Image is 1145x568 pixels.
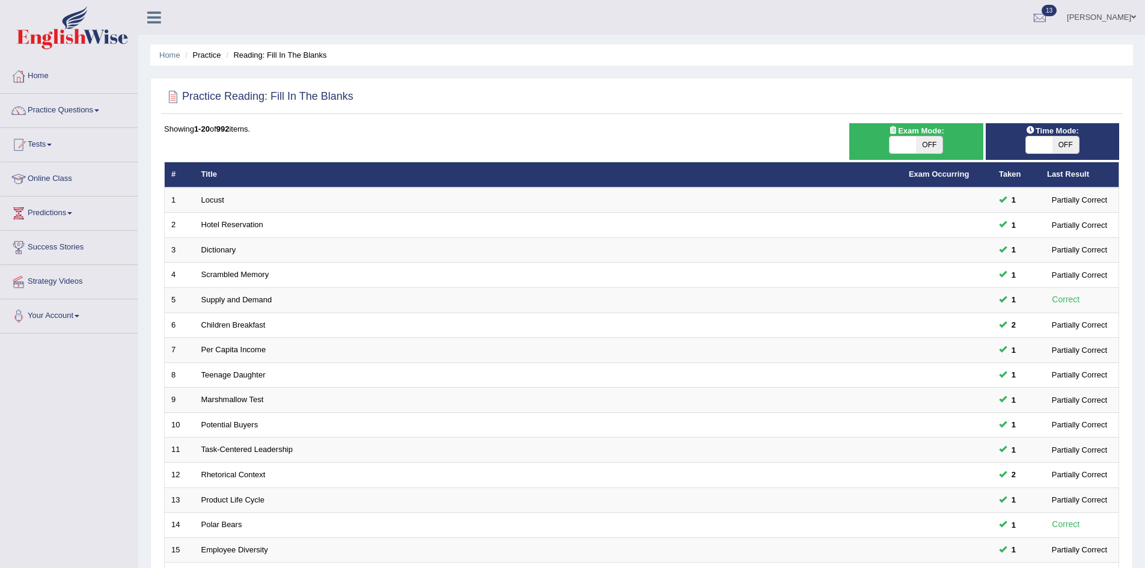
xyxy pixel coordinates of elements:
[201,270,269,279] a: Scrambled Memory
[1047,444,1112,456] div: Partially Correct
[1047,219,1112,231] div: Partially Correct
[1007,269,1021,281] span: You can still take this question
[1047,194,1112,206] div: Partially Correct
[165,188,195,213] td: 1
[165,288,195,313] td: 5
[194,124,210,133] b: 1-20
[1047,368,1112,381] div: Partially Correct
[201,220,263,229] a: Hotel Reservation
[201,470,266,479] a: Rhetorical Context
[1007,468,1021,481] span: You can still take this question
[223,49,326,61] li: Reading: Fill In The Blanks
[165,537,195,563] td: 15
[1007,319,1021,331] span: You can still take this question
[1047,418,1112,431] div: Partially Correct
[1,231,138,261] a: Success Stories
[201,445,293,454] a: Task-Centered Leadership
[165,412,195,438] td: 10
[1,197,138,227] a: Predictions
[165,263,195,288] td: 4
[201,520,242,529] a: Polar Bears
[201,420,258,429] a: Potential Buyers
[165,462,195,487] td: 12
[1007,519,1021,531] span: You can still take this question
[1047,518,1085,531] div: Correct
[1,94,138,124] a: Practice Questions
[1007,293,1021,306] span: You can still take this question
[216,124,230,133] b: 992
[992,162,1040,188] th: Taken
[182,49,221,61] li: Practice
[201,345,266,354] a: Per Capita Income
[1007,243,1021,256] span: You can still take this question
[1007,368,1021,381] span: You can still take this question
[1,128,138,158] a: Tests
[849,123,983,160] div: Show exams occurring in exams
[1,60,138,90] a: Home
[201,395,264,404] a: Marshmallow Test
[165,388,195,413] td: 9
[1052,136,1079,153] span: OFF
[1047,493,1112,506] div: Partially Correct
[1007,344,1021,356] span: You can still take this question
[165,213,195,238] td: 2
[1,162,138,192] a: Online Class
[195,162,902,188] th: Title
[165,362,195,388] td: 8
[1047,468,1112,481] div: Partially Correct
[1007,394,1021,406] span: You can still take this question
[1042,5,1057,16] span: 13
[165,237,195,263] td: 3
[201,245,236,254] a: Dictionary
[1007,543,1021,556] span: You can still take this question
[1021,124,1084,137] span: Time Mode:
[909,169,969,179] a: Exam Occurring
[164,123,1119,135] div: Showing of items.
[159,50,180,60] a: Home
[165,513,195,538] td: 14
[1007,219,1021,231] span: You can still take this question
[165,162,195,188] th: #
[201,195,224,204] a: Locust
[1047,543,1112,556] div: Partially Correct
[1007,418,1021,431] span: You can still take this question
[884,124,948,137] span: Exam Mode:
[201,545,268,554] a: Employee Diversity
[1007,493,1021,506] span: You can still take this question
[201,370,266,379] a: Teenage Daughter
[1007,444,1021,456] span: You can still take this question
[201,495,265,504] a: Product Life Cycle
[916,136,942,153] span: OFF
[1047,243,1112,256] div: Partially Correct
[1,299,138,329] a: Your Account
[201,320,266,329] a: Children Breakfast
[1047,319,1112,331] div: Partially Correct
[164,88,353,106] h2: Practice Reading: Fill In The Blanks
[165,438,195,463] td: 11
[201,295,272,304] a: Supply and Demand
[165,487,195,513] td: 13
[165,338,195,363] td: 7
[165,313,195,338] td: 6
[1047,394,1112,406] div: Partially Correct
[1047,269,1112,281] div: Partially Correct
[1047,344,1112,356] div: Partially Correct
[1007,194,1021,206] span: You can still take this question
[1047,293,1085,307] div: Correct
[1,265,138,295] a: Strategy Videos
[1040,162,1119,188] th: Last Result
